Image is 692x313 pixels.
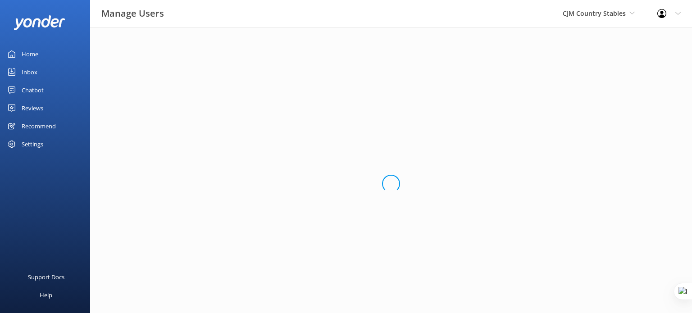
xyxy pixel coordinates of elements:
h3: Manage Users [101,6,164,21]
div: Reviews [22,99,43,117]
div: Inbox [22,63,37,81]
div: Support Docs [28,268,64,286]
div: Help [40,286,52,304]
div: Settings [22,135,43,153]
img: yonder-white-logo.png [14,15,65,30]
div: Chatbot [22,81,44,99]
div: Recommend [22,117,56,135]
span: CJM Country Stables [563,9,626,18]
div: Home [22,45,38,63]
